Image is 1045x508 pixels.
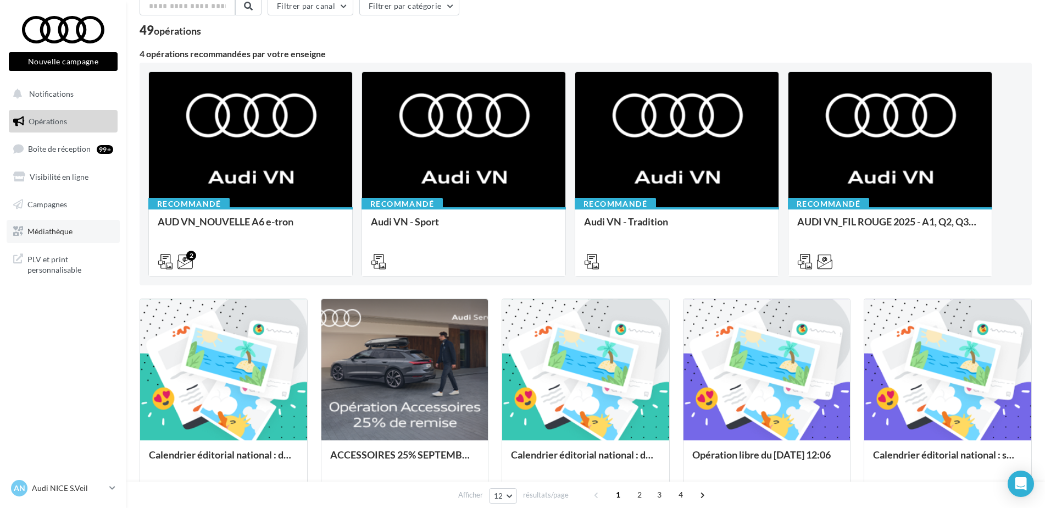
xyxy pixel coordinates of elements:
a: Visibilité en ligne [7,165,120,189]
span: 4 [672,486,690,504]
span: résultats/page [523,490,569,500]
span: 3 [651,486,668,504]
div: AUDI VN_FIL ROUGE 2025 - A1, Q2, Q3, Q5 et Q4 e-tron [797,216,983,238]
span: Notifications [29,89,74,98]
div: AUD VN_NOUVELLE A6 e-tron [158,216,343,238]
div: Recommandé [148,198,230,210]
span: 12 [494,492,503,500]
div: Audi VN - Tradition [584,216,770,238]
a: Campagnes [7,193,120,216]
a: AN Audi NICE S.Veil [9,478,118,499]
a: PLV et print personnalisable [7,247,120,280]
div: Recommandé [575,198,656,210]
div: ACCESSOIRES 25% SEPTEMBRE - AUDI SERVICE [330,449,480,471]
div: Calendrier éditorial national : semaine du 25.08 au 31.08 [873,449,1022,471]
div: Recommandé [788,198,869,210]
a: Boîte de réception99+ [7,137,120,161]
span: Visibilité en ligne [30,172,88,181]
div: Calendrier éditorial national : du 02.09 au 09.09 [511,449,660,471]
span: Afficher [458,490,483,500]
button: Notifications [7,82,115,106]
span: Boîte de réception [28,144,91,153]
span: AN [14,483,25,494]
div: Calendrier éditorial national : du 02.09 au 09.09 [149,449,298,471]
div: opérations [154,26,201,36]
div: 99+ [97,145,113,154]
div: 2 [186,251,196,261]
div: Audi VN - Sport [371,216,557,238]
span: Campagnes [27,199,67,208]
span: 2 [631,486,648,504]
button: Nouvelle campagne [9,52,118,71]
span: Opérations [29,117,67,126]
a: Opérations [7,110,120,133]
span: Médiathèque [27,227,73,236]
div: 4 opérations recommandées par votre enseigne [140,49,1032,58]
button: 12 [489,488,517,504]
div: Open Intercom Messenger [1008,471,1034,497]
div: 49 [140,24,201,36]
div: Opération libre du [DATE] 12:06 [692,449,842,471]
a: Médiathèque [7,220,120,243]
p: Audi NICE S.Veil [32,483,105,494]
span: PLV et print personnalisable [27,252,113,275]
div: Recommandé [362,198,443,210]
span: 1 [609,486,627,504]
